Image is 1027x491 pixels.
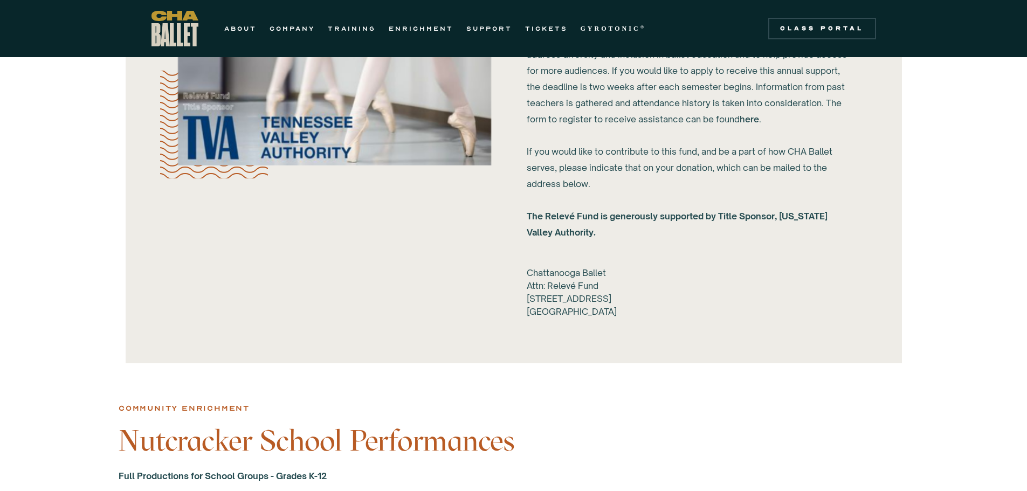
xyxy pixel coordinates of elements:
a: GYROTONIC® [581,22,646,35]
strong: GYROTONIC [581,25,640,32]
a: SUPPORT [466,22,512,35]
strong: The Relevé Fund is generously supported by Title Sponsor, [US_STATE] Valley Authority. [527,211,828,238]
div: Community enrichment [119,402,250,415]
h6: Chattanooga Ballet Attn: Relevé Fund [STREET_ADDRESS] [GEOGRAPHIC_DATA] [527,266,617,318]
a: ABOUT [224,22,257,35]
strong: Full Productions for School Groups - Grades K-12 [119,471,327,481]
a: COMPANY [270,22,315,35]
h3: Nutcracker School Performances [119,425,973,457]
a: Class Portal [768,18,876,39]
a: TICKETS [525,22,568,35]
a: TRAINING [328,22,376,35]
div: Class Portal [775,24,870,33]
sup: ® [640,24,646,30]
a: here [740,114,759,125]
a: ENRICHMENT [389,22,453,35]
a: home [151,11,198,46]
